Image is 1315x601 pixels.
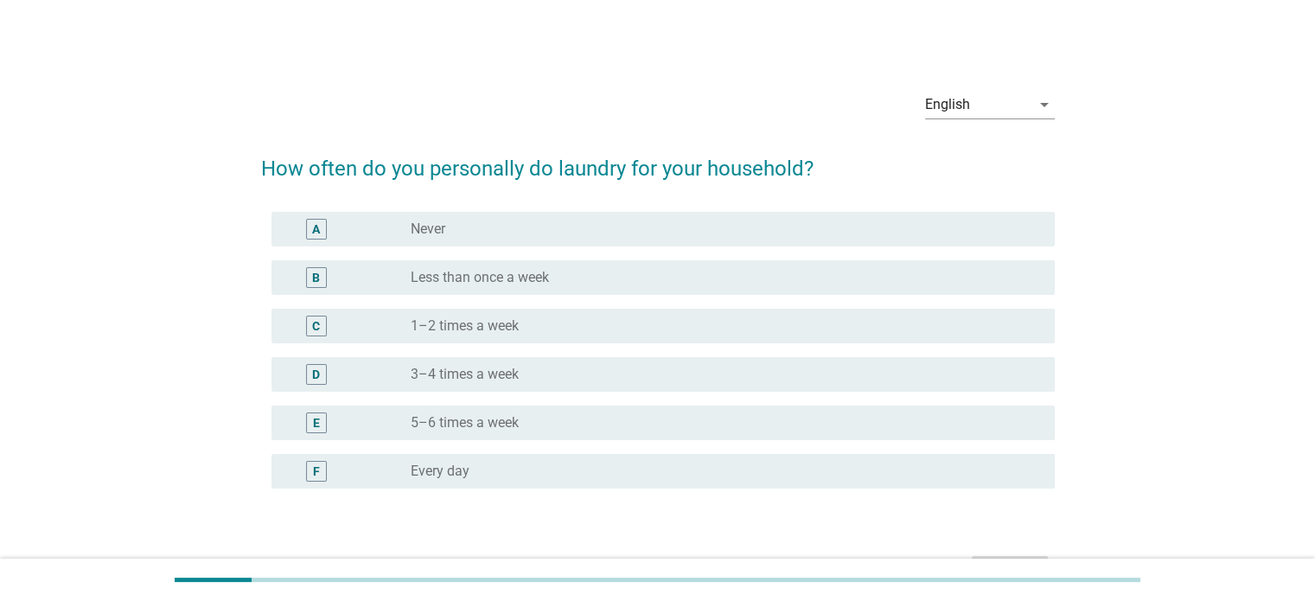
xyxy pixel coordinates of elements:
h2: How often do you personally do laundry for your household? [261,136,1055,184]
div: B [312,268,320,286]
div: F [313,462,320,480]
div: English [925,97,970,112]
div: E [313,413,320,432]
div: D [312,365,320,383]
i: arrow_drop_down [1034,94,1055,115]
label: 3–4 times a week [411,366,519,383]
label: Less than once a week [411,269,549,286]
div: C [312,316,320,335]
div: A [312,220,320,238]
label: 5–6 times a week [411,414,519,432]
label: Never [411,221,445,238]
label: Every day [411,463,469,480]
label: 1–2 times a week [411,317,519,335]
